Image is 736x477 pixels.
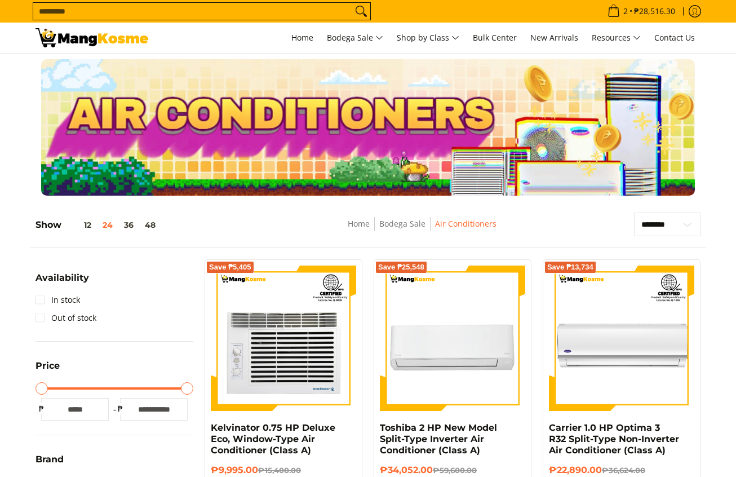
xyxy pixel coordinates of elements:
span: Shop by Class [397,31,459,45]
span: Contact Us [654,32,695,43]
span: Resources [592,31,641,45]
a: Carrier 1.0 HP Optima 3 R32 Split-Type Non-Inverter Air Conditioner (Class A) [549,422,679,456]
span: Bulk Center [473,32,517,43]
a: Bodega Sale [321,23,389,53]
button: 36 [118,220,139,229]
span: Save ₱25,548 [378,264,424,271]
a: New Arrivals [525,23,584,53]
h6: ₱22,890.00 [549,465,694,476]
span: 2 [622,7,629,15]
span: Availability [36,273,89,282]
span: Brand [36,455,64,464]
del: ₱15,400.00 [258,466,301,475]
img: Bodega Sale Aircon l Mang Kosme: Home Appliances Warehouse Sale [36,28,148,47]
img: Kelvinator 0.75 HP Deluxe Eco, Window-Type Air Conditioner (Class A) [211,266,356,411]
img: Toshiba 2 HP New Model Split-Type Inverter Air Conditioner (Class A) [380,266,525,411]
a: Toshiba 2 HP New Model Split-Type Inverter Air Conditioner (Class A) [380,422,497,456]
h5: Show [36,219,161,231]
del: ₱36,624.00 [602,466,645,475]
h6: ₱9,995.00 [211,465,356,476]
a: Bodega Sale [379,218,425,229]
a: Contact Us [649,23,700,53]
button: 12 [61,220,97,229]
a: Bulk Center [467,23,522,53]
span: ₱ [36,403,47,414]
summary: Open [36,273,89,291]
span: Save ₱5,405 [209,264,251,271]
button: 48 [139,220,161,229]
button: 24 [97,220,118,229]
nav: Breadcrumbs [265,217,579,242]
span: Price [36,361,60,370]
span: ₱ [114,403,126,414]
a: Home [286,23,319,53]
summary: Open [36,361,60,379]
a: Home [348,218,370,229]
a: In stock [36,291,80,309]
img: Carrier 1.0 HP Optima 3 R32 Split-Type Non-Inverter Air Conditioner (Class A) [549,266,694,411]
span: Bodega Sale [327,31,383,45]
del: ₱59,600.00 [433,466,477,475]
span: Save ₱13,734 [547,264,593,271]
a: Shop by Class [391,23,465,53]
span: New Arrivals [530,32,578,43]
span: ₱28,516.30 [632,7,677,15]
a: Resources [586,23,646,53]
a: Kelvinator 0.75 HP Deluxe Eco, Window-Type Air Conditioner (Class A) [211,422,335,456]
h6: ₱34,052.00 [380,465,525,476]
button: Search [352,3,370,20]
a: Air Conditioners [435,218,496,229]
span: • [604,5,679,17]
span: Home [291,32,313,43]
a: Out of stock [36,309,96,327]
summary: Open [36,455,64,472]
nav: Main Menu [159,23,700,53]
